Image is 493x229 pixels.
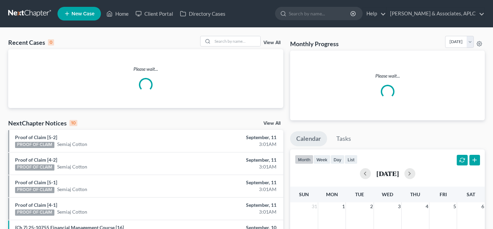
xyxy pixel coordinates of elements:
[132,8,177,20] a: Client Portal
[57,186,87,193] a: Semiaj Cotton
[177,8,229,20] a: Directory Cases
[382,191,393,197] span: Wed
[296,72,479,79] p: Please wait...
[330,155,345,164] button: day
[194,157,276,163] div: September, 11
[369,202,374,211] span: 2
[15,179,57,185] a: Proof of Claim [5-1]
[299,191,309,197] span: Sun
[341,202,346,211] span: 1
[263,40,281,45] a: View All
[194,141,276,148] div: 3:01AM
[15,187,54,193] div: PROOF OF CLAIM
[355,191,364,197] span: Tue
[290,40,339,48] h3: Monthly Progress
[57,208,87,215] a: Semiaj Cotton
[311,202,318,211] span: 31
[440,191,447,197] span: Fri
[345,155,358,164] button: list
[363,8,386,20] a: Help
[57,141,87,148] a: Semiaj Cotton
[8,119,77,127] div: NextChapter Notices
[194,202,276,208] div: September, 11
[194,186,276,193] div: 3:01AM
[8,38,54,46] div: Recent Cases
[15,142,54,148] div: PROOF OF CLAIM
[387,8,484,20] a: [PERSON_NAME] & Associates, APLC
[103,8,132,20] a: Home
[15,202,57,208] a: Proof of Claim [4-1]
[48,39,54,45] div: 0
[194,134,276,141] div: September, 11
[290,131,327,146] a: Calendar
[15,164,54,171] div: PROOF OF CLAIM
[15,157,57,163] a: Proof of Claim [4-2]
[295,155,313,164] button: month
[330,131,357,146] a: Tasks
[425,202,429,211] span: 4
[313,155,330,164] button: week
[194,163,276,170] div: 3:01AM
[481,202,485,211] span: 6
[453,202,457,211] span: 5
[194,179,276,186] div: September, 11
[69,120,77,126] div: 10
[289,7,351,20] input: Search by name...
[57,163,87,170] a: Semiaj Cotton
[467,191,475,197] span: Sat
[15,210,54,216] div: PROOF OF CLAIM
[15,134,57,140] a: Proof of Claim [5-2]
[212,36,260,46] input: Search by name...
[410,191,420,197] span: Thu
[376,170,399,177] h2: [DATE]
[8,66,283,72] p: Please wait...
[326,191,338,197] span: Mon
[72,11,94,16] span: New Case
[397,202,401,211] span: 3
[263,121,281,126] a: View All
[194,208,276,215] div: 3:01AM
